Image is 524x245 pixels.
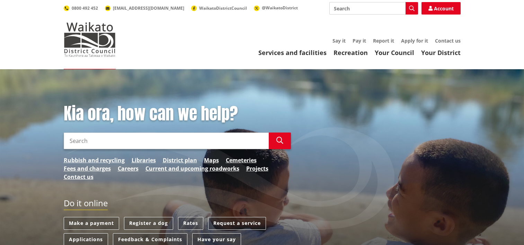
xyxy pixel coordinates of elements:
img: Waikato District Council - Te Kaunihera aa Takiwaa o Waikato [64,22,116,57]
a: Rates [178,217,203,230]
span: WaikatoDistrictCouncil [199,5,247,11]
span: @WaikatoDistrict [262,5,298,11]
a: Cemeteries [226,156,257,164]
a: Make a payment [64,217,119,230]
h2: Do it online [64,198,108,210]
a: Register a dog [124,217,173,230]
a: Your District [421,48,461,57]
a: Say it [332,37,346,44]
a: Pay it [353,37,366,44]
a: Current and upcoming roadworks [145,164,239,173]
a: Contact us [435,37,461,44]
a: Services and facilities [258,48,327,57]
a: @WaikatoDistrict [254,5,298,11]
a: Libraries [132,156,156,164]
span: 0800 492 452 [72,5,98,11]
a: WaikatoDistrictCouncil [191,5,247,11]
a: Contact us [64,173,94,181]
a: Fees and charges [64,164,111,173]
a: Your Council [375,48,414,57]
a: Projects [246,164,268,173]
a: [EMAIL_ADDRESS][DOMAIN_NAME] [105,5,184,11]
a: Report it [373,37,394,44]
input: Search input [329,2,418,15]
a: Careers [118,164,139,173]
a: Recreation [334,48,368,57]
h1: Kia ora, how can we help? [64,104,291,124]
a: Request a service [208,217,266,230]
input: Search input [64,133,269,149]
span: [EMAIL_ADDRESS][DOMAIN_NAME] [113,5,184,11]
a: Apply for it [401,37,428,44]
a: Rubbish and recycling [64,156,125,164]
a: 0800 492 452 [64,5,98,11]
a: Account [421,2,461,15]
a: Maps [204,156,219,164]
a: District plan [163,156,197,164]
